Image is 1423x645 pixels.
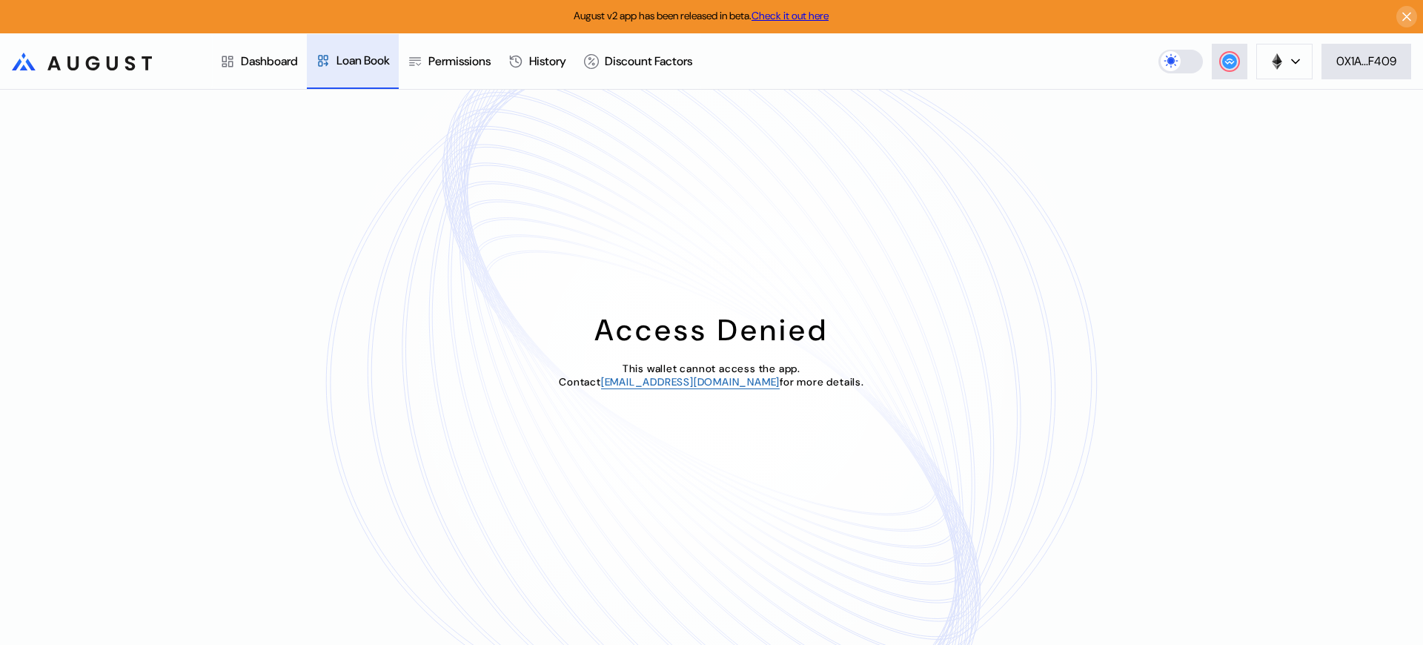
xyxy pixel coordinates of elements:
[1336,53,1396,69] div: 0X1A...F409
[1256,44,1313,79] button: chain logo
[428,53,491,69] div: Permissions
[1321,44,1411,79] button: 0X1A...F409
[211,34,307,89] a: Dashboard
[1269,53,1285,70] img: chain logo
[752,9,829,22] a: Check it out here
[399,34,500,89] a: Permissions
[594,311,829,349] div: Access Denied
[559,362,864,388] span: This wallet cannot access the app. Contact for more details.
[529,53,566,69] div: History
[336,53,390,68] div: Loan Book
[307,34,399,89] a: Loan Book
[574,9,829,22] span: August v2 app has been released in beta.
[605,53,692,69] div: Discount Factors
[601,375,780,389] a: [EMAIL_ADDRESS][DOMAIN_NAME]
[575,34,701,89] a: Discount Factors
[241,53,298,69] div: Dashboard
[500,34,575,89] a: History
